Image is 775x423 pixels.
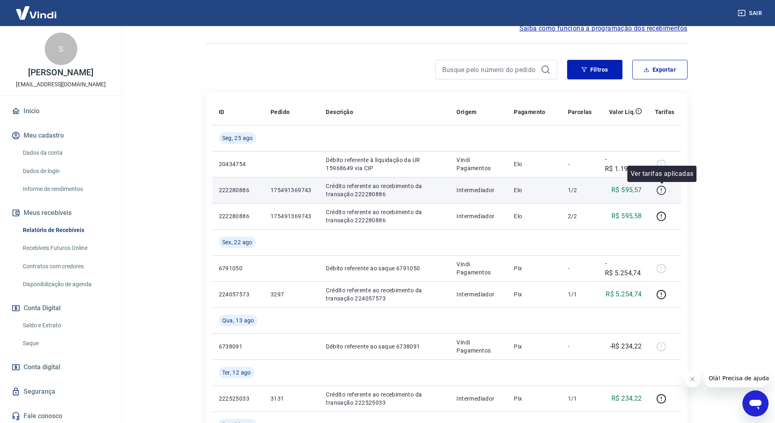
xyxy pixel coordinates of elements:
[456,290,501,298] p: Intermediador
[611,211,642,221] p: R$ 595,58
[326,208,443,224] p: Crédito referente ao recebimento da transação 222280886
[456,186,501,194] p: Intermediador
[219,264,258,272] p: 6791050
[20,317,112,334] a: Saldo e Extrato
[456,212,501,220] p: Intermediador
[219,108,225,116] p: ID
[271,212,313,220] p: 175491369743
[704,369,768,387] iframe: Mensagem da empresa
[24,362,60,373] span: Conta digital
[568,290,592,298] p: 1/1
[326,342,443,351] p: Débito referente ao saque 6738091
[742,390,768,416] iframe: Botão para abrir a janela de mensagens
[655,108,675,116] p: Tarifas
[610,342,642,351] p: -R$ 234,22
[20,335,112,352] a: Saque
[16,80,106,89] p: [EMAIL_ADDRESS][DOMAIN_NAME]
[568,395,592,403] p: 1/1
[568,264,592,272] p: -
[219,290,258,298] p: 224057573
[514,342,555,351] p: Pix
[271,395,313,403] p: 3131
[219,160,258,168] p: 20434754
[10,383,112,401] a: Segurança
[10,358,112,376] a: Conta digital
[605,259,642,278] p: -R$ 5.254,74
[326,108,353,116] p: Descrição
[456,108,476,116] p: Origem
[219,395,258,403] p: 222525033
[514,160,555,168] p: Elo
[28,68,93,77] p: [PERSON_NAME]
[514,212,555,220] p: Elo
[10,127,112,145] button: Meu cadastro
[271,186,313,194] p: 175491369743
[20,163,112,180] a: Dados de login
[568,186,592,194] p: 1/2
[611,394,642,403] p: R$ 234,22
[5,6,68,12] span: Olá! Precisa de ajuda?
[222,134,253,142] span: Seg, 25 ago
[10,299,112,317] button: Conta Digital
[568,160,592,168] p: -
[567,60,622,79] button: Filtros
[326,264,443,272] p: Débito referente ao saque 6791050
[631,169,693,179] p: Ver tarifas aplicadas
[514,108,546,116] p: Pagamento
[520,24,688,33] a: Saiba como funciona a programação dos recebimentos
[10,102,112,120] a: Início
[568,108,592,116] p: Parcelas
[222,238,253,246] span: Sex, 22 ago
[736,6,765,21] button: Sair
[611,185,642,195] p: R$ 595,57
[326,390,443,407] p: Crédito referente ao recebimento da transação 222525033
[514,395,555,403] p: Pix
[271,108,290,116] p: Pedido
[222,368,251,377] span: Ter, 12 ago
[514,186,555,194] p: Elo
[606,289,642,299] p: R$ 5.254,74
[20,222,112,239] a: Relatório de Recebíveis
[442,64,537,76] input: Busque pelo número do pedido
[20,181,112,197] a: Informe de rendimentos
[219,212,258,220] p: 222280886
[219,186,258,194] p: 222280886
[605,154,642,174] p: -R$ 1.191,15
[20,240,112,256] a: Recebíveis Futuros Online
[222,316,254,324] span: Qua, 13 ago
[456,156,501,172] p: Vindi Pagamentos
[326,182,443,198] p: Crédito referente ao recebimento da transação 222280886
[326,156,443,172] p: Débito referente à liquidação da UR 15968649 via CIP
[20,145,112,161] a: Dados da conta
[219,342,258,351] p: 6738091
[20,258,112,275] a: Contratos com credores
[456,395,501,403] p: Intermediador
[684,371,701,387] iframe: Fechar mensagem
[609,108,635,116] p: Valor Líq.
[632,60,688,79] button: Exportar
[456,338,501,355] p: Vindi Pagamentos
[20,276,112,293] a: Disponibilização de agenda
[568,212,592,220] p: 2/2
[514,290,555,298] p: Pix
[10,204,112,222] button: Meus recebíveis
[326,286,443,302] p: Crédito referente ao recebimento da transação 224057573
[568,342,592,351] p: -
[514,264,555,272] p: Pix
[456,260,501,276] p: Vindi Pagamentos
[45,33,77,65] div: S
[10,0,63,25] img: Vindi
[271,290,313,298] p: 3297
